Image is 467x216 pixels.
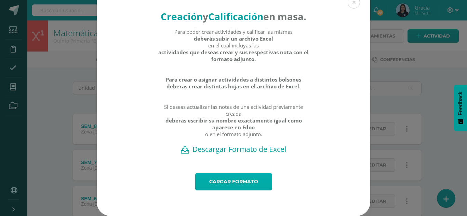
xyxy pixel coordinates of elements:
strong: y [203,10,208,23]
div: Para poder crear actividades y calificar las mismas en el cual incluyas las Si deseas actualizar ... [158,28,309,144]
a: Cargar formato [195,173,272,190]
h4: en masa. [158,10,309,23]
button: Feedback - Mostrar encuesta [454,85,467,131]
strong: actividades que deseas crear y sus respectivas nota con el formato adjunto. [158,49,309,62]
a: Descargar Formato de Excel [109,144,358,154]
strong: Creación [161,10,203,23]
strong: deberás subir un archivo Excel [194,35,273,42]
strong: Calificación [208,10,263,23]
strong: Para crear o asignar actividades a distintos bolsones deberás crear distintas hojas en el archivo... [158,76,309,90]
strong: deberás escribir su nombre exactamente igual como aparece en Edoo [158,117,309,131]
span: Feedback [457,91,464,115]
